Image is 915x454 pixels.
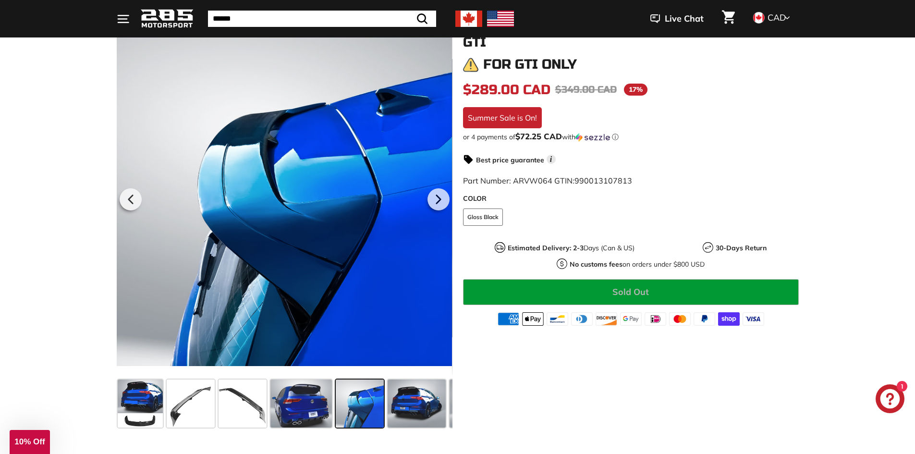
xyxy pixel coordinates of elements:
p: Days (Can & US) [508,243,634,253]
p: on orders under $800 USD [570,259,705,270]
div: or 4 payments of with [463,132,799,142]
label: COLOR [463,194,799,204]
img: american_express [498,312,519,326]
div: Summer Sale is On! [463,107,542,128]
span: Part Number: ARVW064 GTIN: [463,176,632,185]
strong: Estimated Delivery: 2-3 [508,244,584,252]
span: $289.00 CAD [463,82,550,98]
img: paypal [694,312,715,326]
img: shopify_pay [718,312,740,326]
img: Sezzle [575,133,610,142]
a: Cart [716,2,741,35]
span: Live Chat [665,12,704,25]
button: Sold Out [463,279,799,305]
img: master [669,312,691,326]
img: bancontact [547,312,568,326]
img: warning.png [463,57,478,73]
strong: No customs fees [570,260,622,269]
h3: For GTI only [483,57,577,72]
button: Live Chat [638,7,716,31]
img: discover [596,312,617,326]
img: diners_club [571,312,593,326]
img: Logo_285_Motorsport_areodynamics_components [141,8,194,30]
div: 10% Off [10,430,50,454]
img: apple_pay [522,312,544,326]
span: i [547,155,556,164]
div: or 4 payments of$72.25 CADwithSezzle Click to learn more about Sezzle [463,132,799,142]
span: 10% Off [14,437,45,446]
span: 990013107813 [574,176,632,185]
span: $72.25 CAD [515,131,562,141]
img: ideal [645,312,666,326]
img: google_pay [620,312,642,326]
h1: CS Style Roof Spoiler - [DATE]-[DATE] Golf Mk8 GTI [463,20,799,50]
strong: 30-Days Return [716,244,767,252]
img: visa [743,312,764,326]
span: $349.00 CAD [555,84,617,96]
span: Sold Out [612,286,649,297]
span: CAD [768,12,786,23]
span: 17% [624,84,647,96]
input: Search [208,11,436,27]
strong: Best price guarantee [476,156,544,164]
inbox-online-store-chat: Shopify online store chat [873,384,907,416]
